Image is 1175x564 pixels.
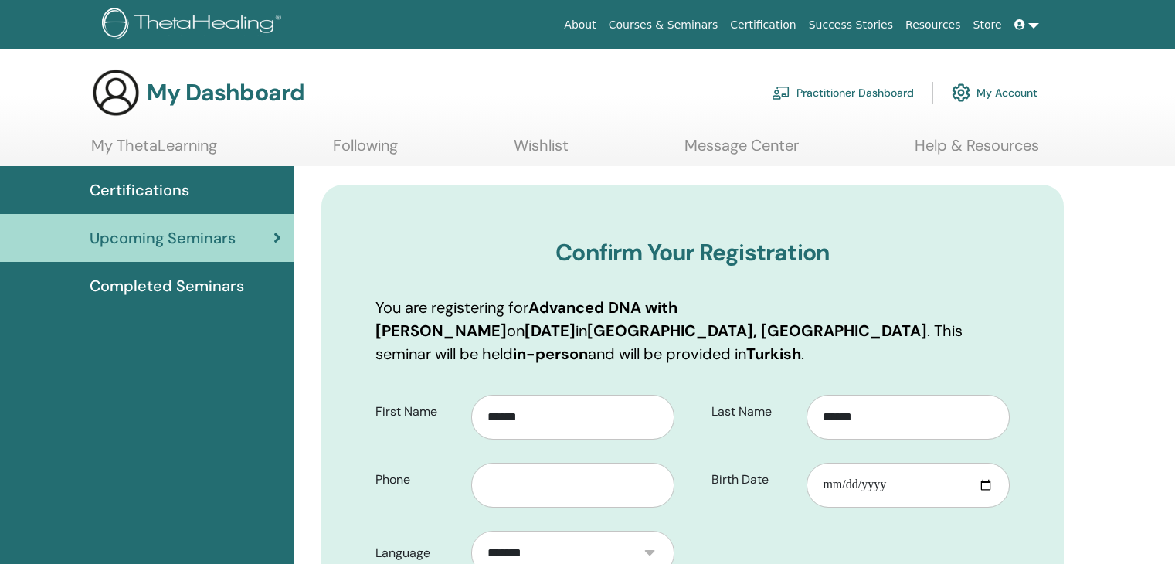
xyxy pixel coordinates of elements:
[772,86,790,100] img: chalkboard-teacher.svg
[952,80,970,106] img: cog.svg
[967,11,1008,39] a: Store
[558,11,602,39] a: About
[333,136,398,166] a: Following
[513,344,588,364] b: in-person
[91,68,141,117] img: generic-user-icon.jpg
[90,226,236,250] span: Upcoming Seminars
[724,11,802,39] a: Certification
[746,344,801,364] b: Turkish
[587,321,927,341] b: [GEOGRAPHIC_DATA], [GEOGRAPHIC_DATA]
[700,397,807,426] label: Last Name
[772,76,914,110] a: Practitioner Dashboard
[525,321,576,341] b: [DATE]
[102,8,287,42] img: logo.png
[915,136,1039,166] a: Help & Resources
[603,11,725,39] a: Courses & Seminars
[684,136,799,166] a: Message Center
[375,239,1010,267] h3: Confirm Your Registration
[364,465,471,494] label: Phone
[364,397,471,426] label: First Name
[375,296,1010,365] p: You are registering for on in . This seminar will be held and will be provided in .
[147,79,304,107] h3: My Dashboard
[803,11,899,39] a: Success Stories
[700,465,807,494] label: Birth Date
[514,136,569,166] a: Wishlist
[899,11,967,39] a: Resources
[952,76,1037,110] a: My Account
[90,274,244,297] span: Completed Seminars
[91,136,217,166] a: My ThetaLearning
[90,178,189,202] span: Certifications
